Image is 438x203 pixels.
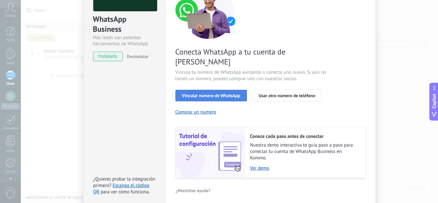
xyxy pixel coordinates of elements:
h2: Conoce cada paso antes de conectar [250,133,359,140]
button: ¿Necesitas ayuda? [175,186,211,195]
button: Usar otro número de teléfono [252,90,322,101]
button: Comprar un número [175,109,216,115]
span: para ver cómo funciona. [101,189,150,195]
span: instalado [93,52,122,61]
div: WhatsApp Business [93,14,156,35]
a: Escanea el código QR [93,182,149,195]
span: ¿Quieres probar la integración primero? [93,176,156,189]
span: Conecta WhatsApp a tu cuenta de [PERSON_NAME] [175,47,328,67]
span: Vincula tu número de WhatsApp existente o conecta uno nuevo. Si aún no tienes un número, puedes c... [175,69,328,82]
span: Copilot [431,94,437,108]
span: ¿Necesitas ayuda? [176,188,211,193]
div: Más leads con potentes herramientas de WhatsApp [93,35,156,47]
span: Nuestra demo interactiva te guía paso a paso para conectar tu cuenta de WhatsApp Business en Kommo. [250,142,359,161]
button: Vincular número de WhatsApp [175,90,247,101]
a: Ver demo [250,165,359,171]
span: Vincular número de WhatsApp [182,93,240,98]
span: Usar otro número de teléfono [259,93,315,98]
button: Desinstalar [124,52,148,61]
span: Desinstalar [127,54,148,59]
